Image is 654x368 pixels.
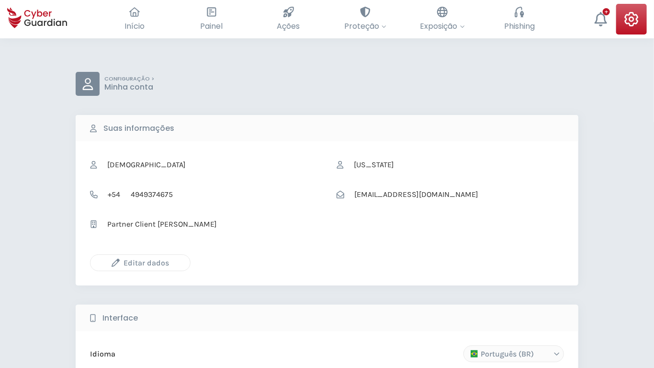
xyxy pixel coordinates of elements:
[173,4,250,34] button: Painel
[277,20,300,32] span: Ações
[250,4,327,34] button: Ações
[102,312,138,324] b: Interface
[327,4,404,34] button: Proteção
[200,20,223,32] span: Painel
[102,185,125,204] span: +54
[104,76,154,82] p: CONFIGURAÇÃO >
[98,257,183,269] div: Editar dados
[603,8,610,15] div: +
[96,4,173,34] button: Início
[404,4,481,34] button: Exposição
[481,4,558,34] button: Phishing
[90,349,115,359] p: Idioma
[103,123,174,134] b: Suas informações
[344,20,386,32] span: Proteção
[125,185,317,204] input: Telefone
[420,20,465,32] span: Exposição
[90,254,191,271] button: Editar dados
[104,82,154,92] p: Minha conta
[504,20,535,32] span: Phishing
[124,20,145,32] span: Início
[471,345,478,362] img: /static/media/br.f1b8e364.svg-logo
